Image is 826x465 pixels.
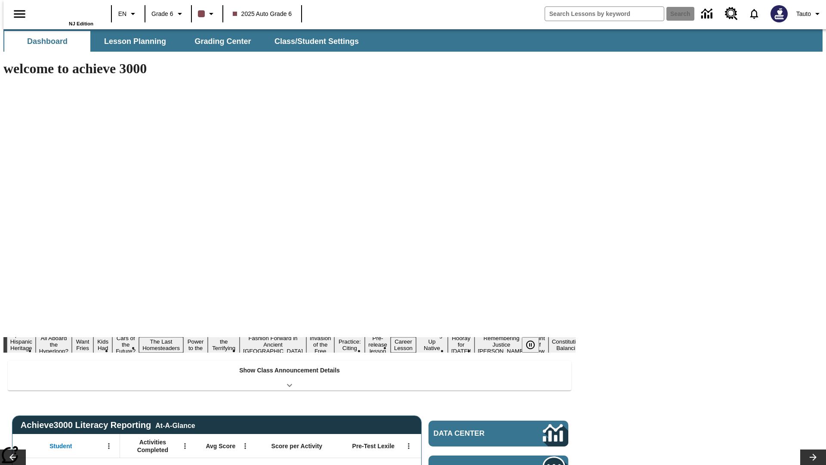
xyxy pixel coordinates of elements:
span: Pre-Test Lexile [352,442,395,450]
button: Open Menu [102,440,115,453]
span: Class/Student Settings [274,37,359,46]
button: Profile/Settings [793,6,826,22]
button: Slide 16 Remembering Justice O'Connor [475,334,529,356]
div: SubNavbar [3,31,367,52]
button: Slide 3 Do You Want Fries With That? [72,324,93,366]
div: Pause [522,337,548,353]
h1: welcome to achieve 3000 [3,61,576,77]
div: At-A-Glance [155,420,195,430]
button: Slide 6 The Last Homesteaders [139,337,183,353]
button: Pause [522,337,539,353]
button: Slide 12 Pre-release lesson [365,334,391,356]
button: Slide 11 Mixed Practice: Citing Evidence [334,331,365,359]
span: Score per Activity [271,442,323,450]
button: Lesson Planning [92,31,178,52]
button: Slide 15 Hooray for Constitution Day! [448,334,475,356]
div: Home [37,3,93,26]
button: Slide 7 Solar Power to the People [183,331,208,359]
span: EN [118,9,126,19]
button: Open Menu [402,440,415,453]
span: Grade 6 [151,9,173,19]
a: Data Center [696,2,720,26]
button: Select a new avatar [765,3,793,25]
button: Grading Center [180,31,266,52]
span: Achieve3000 Literacy Reporting [21,420,195,430]
input: search field [545,7,664,21]
a: Notifications [743,3,765,25]
button: Slide 5 Cars of the Future? [112,334,139,356]
button: Slide 4 Dirty Jobs Kids Had To Do [93,324,112,366]
a: Home [37,4,93,21]
button: Language: EN, Select a language [114,6,142,22]
span: Tauto [796,9,811,19]
span: Lesson Planning [104,37,166,46]
div: SubNavbar [3,29,823,52]
p: Show Class Announcement Details [239,366,340,375]
button: Slide 8 Attack of the Terrifying Tomatoes [208,331,240,359]
button: Slide 13 Career Lesson [391,337,416,353]
button: Slide 18 The Constitution's Balancing Act [549,331,590,359]
button: Open Menu [179,440,191,453]
div: Show Class Announcement Details [8,361,571,391]
img: Avatar [771,5,788,22]
span: Data Center [434,429,514,438]
button: Slide 14 Cooking Up Native Traditions [416,331,448,359]
a: Resource Center, Will open in new tab [720,2,743,25]
button: Class color is dark brown. Change class color [194,6,220,22]
button: Slide 2 All Aboard the Hyperloop? [36,334,72,356]
span: Activities Completed [124,438,181,454]
button: Open side menu [7,1,32,27]
span: Student [49,442,72,450]
button: Lesson carousel, Next [800,449,826,465]
span: NJ Edition [69,21,93,26]
span: Grading Center [194,37,251,46]
button: Open Menu [239,440,252,453]
button: Slide 10 The Invasion of the Free CD [306,327,335,362]
span: Dashboard [27,37,68,46]
a: Data Center [428,421,568,446]
span: 2025 Auto Grade 6 [233,9,292,19]
button: Slide 1 ¡Viva Hispanic Heritage Month! [7,331,36,359]
button: Class/Student Settings [268,31,366,52]
button: Dashboard [4,31,90,52]
button: Grade: Grade 6, Select a grade [148,6,188,22]
button: Slide 9 Fashion Forward in Ancient Rome [240,334,306,356]
span: Avg Score [206,442,235,450]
